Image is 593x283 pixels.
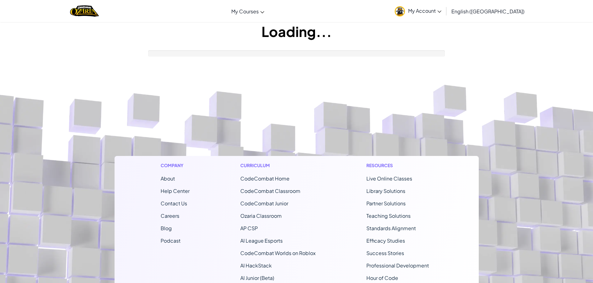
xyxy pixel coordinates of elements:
[161,200,187,207] span: Contact Us
[240,275,274,281] a: AI Junior (Beta)
[366,175,412,182] a: Live Online Classes
[240,188,300,194] a: CodeCombat Classroom
[451,8,525,15] span: English ([GEOGRAPHIC_DATA])
[240,237,283,244] a: AI League Esports
[228,3,267,20] a: My Courses
[231,8,259,15] span: My Courses
[240,225,258,231] a: AP CSP
[240,200,288,207] a: CodeCombat Junior
[366,200,406,207] a: Partner Solutions
[366,262,429,269] a: Professional Development
[366,250,404,256] a: Success Stories
[161,175,175,182] a: About
[366,162,433,169] h1: Resources
[240,175,289,182] span: CodeCombat Home
[392,1,445,21] a: My Account
[161,212,179,219] a: Careers
[448,3,528,20] a: English ([GEOGRAPHIC_DATA])
[408,7,441,14] span: My Account
[240,262,272,269] a: AI HackStack
[366,237,405,244] a: Efficacy Studies
[366,275,398,281] a: Hour of Code
[366,212,411,219] a: Teaching Solutions
[366,188,405,194] a: Library Solutions
[161,162,190,169] h1: Company
[240,212,282,219] a: Ozaria Classroom
[161,237,181,244] a: Podcast
[70,5,99,17] a: Ozaria by CodeCombat logo
[161,225,172,231] a: Blog
[70,5,99,17] img: Home
[395,6,405,16] img: avatar
[366,225,416,231] a: Standards Alignment
[240,162,316,169] h1: Curriculum
[161,188,190,194] a: Help Center
[240,250,316,256] a: CodeCombat Worlds on Roblox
